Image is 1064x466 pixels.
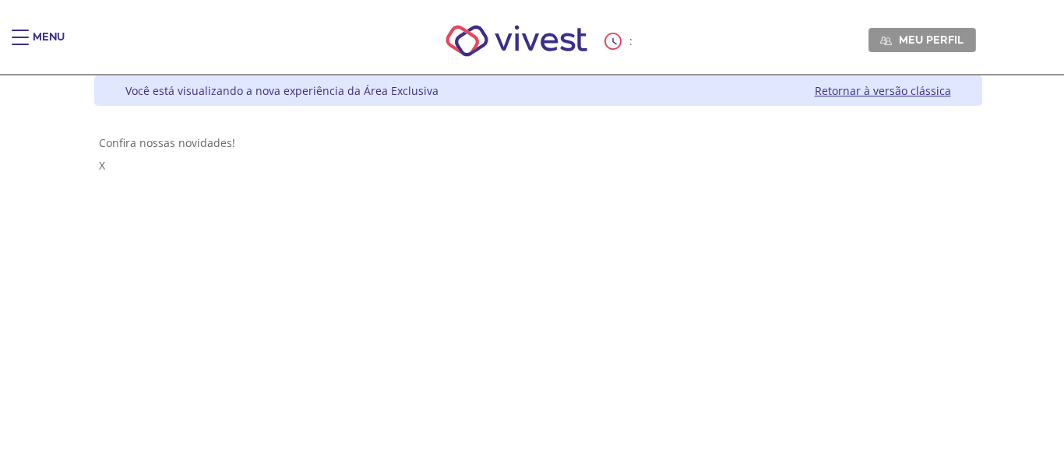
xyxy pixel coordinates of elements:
img: Vivest [428,8,605,74]
a: Meu perfil [868,28,976,51]
img: Meu perfil [880,35,892,47]
span: X [99,158,105,173]
div: Menu [33,30,65,61]
div: Confira nossas novidades! [99,135,978,150]
div: : [604,33,636,50]
div: Você está visualizando a nova experiência da Área Exclusiva [125,83,439,98]
a: Retornar à versão clássica [815,83,951,98]
span: Meu perfil [899,33,964,47]
div: Vivest [83,75,982,466]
